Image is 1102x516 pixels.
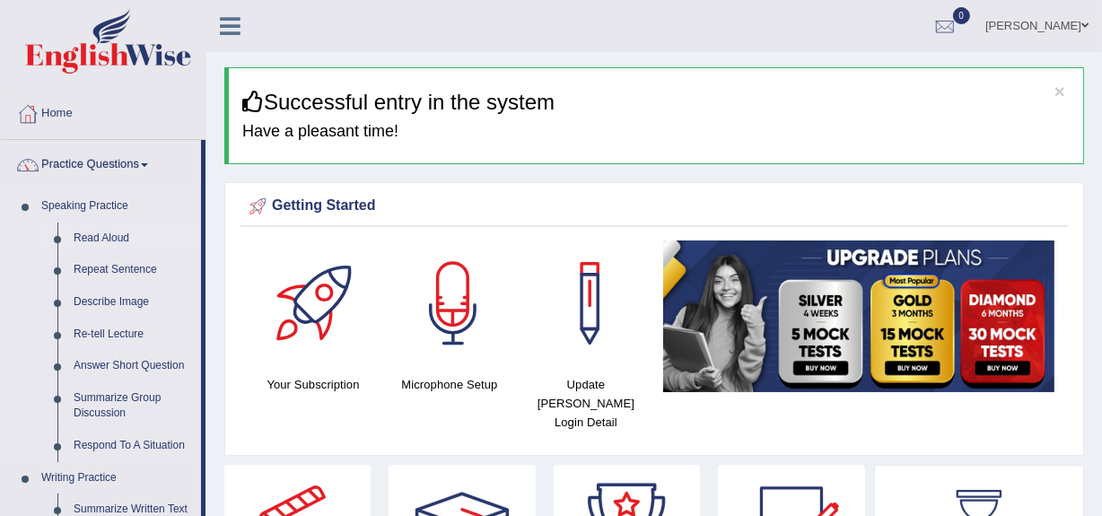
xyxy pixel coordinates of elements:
[66,319,201,351] a: Re-tell Lecture
[66,286,201,319] a: Describe Image
[1,140,201,185] a: Practice Questions
[242,91,1070,114] h3: Successful entry in the system
[254,375,372,394] h4: Your Subscription
[390,375,509,394] h4: Microphone Setup
[66,350,201,382] a: Answer Short Question
[33,462,201,494] a: Writing Practice
[1054,82,1065,101] button: ×
[66,430,201,462] a: Respond To A Situation
[663,241,1054,392] img: small5.jpg
[66,382,201,430] a: Summarize Group Discussion
[245,193,1063,220] div: Getting Started
[66,223,201,255] a: Read Aloud
[1,89,206,134] a: Home
[66,254,201,286] a: Repeat Sentence
[953,7,971,24] span: 0
[527,375,645,432] h4: Update [PERSON_NAME] Login Detail
[242,123,1070,141] h4: Have a pleasant time!
[33,190,201,223] a: Speaking Practice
